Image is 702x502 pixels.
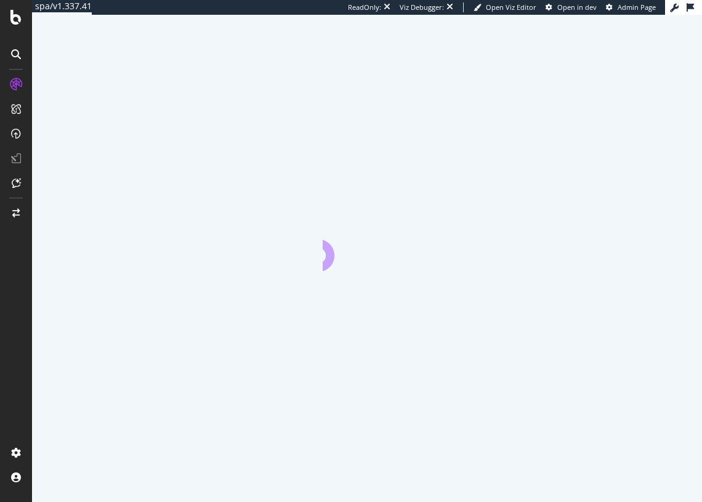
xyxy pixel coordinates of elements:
[348,2,381,12] div: ReadOnly:
[486,2,536,12] span: Open Viz Editor
[618,2,656,12] span: Admin Page
[474,2,536,12] a: Open Viz Editor
[606,2,656,12] a: Admin Page
[400,2,444,12] div: Viz Debugger:
[323,227,411,271] div: animation
[546,2,597,12] a: Open in dev
[557,2,597,12] span: Open in dev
